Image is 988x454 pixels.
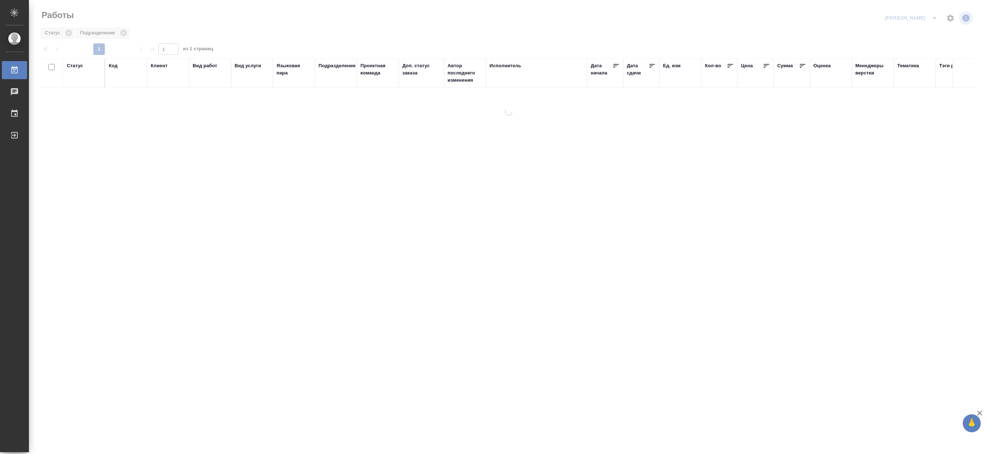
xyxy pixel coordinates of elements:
[705,62,721,69] div: Кол-во
[109,62,117,69] div: Код
[813,62,831,69] div: Оценка
[939,62,969,69] div: Тэги работы
[663,62,681,69] div: Ед. изм
[741,62,753,69] div: Цена
[966,416,978,431] span: 🙏
[489,62,521,69] div: Исполнитель
[318,62,356,69] div: Подразделение
[777,62,793,69] div: Сумма
[402,62,440,77] div: Доп. статус заказа
[235,62,261,69] div: Вид услуги
[67,62,83,69] div: Статус
[627,62,649,77] div: Дата сдачи
[277,62,311,77] div: Языковая пара
[193,62,217,69] div: Вид работ
[151,62,167,69] div: Клиент
[963,414,981,432] button: 🙏
[897,62,919,69] div: Тематика
[591,62,612,77] div: Дата начала
[855,62,890,77] div: Менеджеры верстки
[360,62,395,77] div: Проектная команда
[448,62,482,84] div: Автор последнего изменения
